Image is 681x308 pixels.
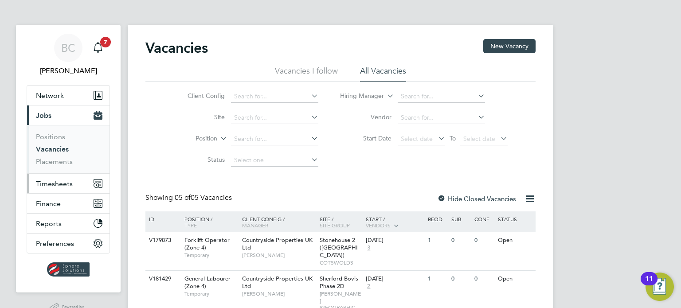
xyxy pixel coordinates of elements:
div: 0 [449,271,472,287]
div: Position / [178,211,240,233]
span: 7 [100,37,111,47]
div: V181429 [147,271,178,287]
span: Forklift Operator (Zone 4) [184,236,230,251]
div: ID [147,211,178,226]
span: Select date [463,135,495,143]
span: Briony Carr [27,66,110,76]
span: 3 [366,244,372,252]
li: All Vacancies [360,66,406,82]
label: Site [174,113,225,121]
div: Client Config / [240,211,317,233]
img: spheresolutions-logo-retina.png [47,262,90,277]
label: Hide Closed Vacancies [437,195,516,203]
span: Stonehouse 2 ([GEOGRAPHIC_DATA]) [320,236,358,259]
span: Manager [242,222,268,229]
li: Vacancies I follow [275,66,338,82]
label: Hiring Manager [333,92,384,101]
span: Preferences [36,239,74,248]
span: Timesheets [36,179,73,188]
div: Start / [364,211,426,234]
label: Start Date [340,134,391,142]
span: Finance [36,199,61,208]
button: New Vacancy [483,39,536,53]
div: Reqd [426,211,449,226]
div: 0 [472,271,495,287]
input: Search for... [231,133,318,145]
h2: Vacancies [145,39,208,57]
label: Client Config [174,92,225,100]
input: Search for... [231,112,318,124]
button: Reports [27,214,110,233]
span: Network [36,91,64,100]
div: 1 [426,271,449,287]
span: Countryside Properties UK Ltd [242,275,313,290]
label: Vendor [340,113,391,121]
span: Select date [401,135,433,143]
button: Open Resource Center, 11 new notifications [646,273,674,301]
a: 7 [89,34,107,62]
span: Sherford Bovis Phase 2D [320,275,358,290]
span: To [447,133,458,144]
div: [DATE] [366,275,423,283]
input: Search for... [398,90,485,103]
span: Countryside Properties UK Ltd [242,236,313,251]
div: Open [496,271,534,287]
span: Temporary [184,252,238,259]
a: Positions [36,133,65,141]
button: Timesheets [27,174,110,193]
span: 05 Vacancies [175,193,232,202]
span: COTSWOLDS [320,259,362,266]
span: 05 of [175,193,191,202]
span: BC [61,42,75,54]
span: [PERSON_NAME] [242,252,315,259]
span: Site Group [320,222,350,229]
div: 0 [472,232,495,249]
div: 1 [426,232,449,249]
div: 0 [449,232,472,249]
span: [PERSON_NAME] [242,290,315,297]
span: Temporary [184,290,238,297]
input: Search for... [231,90,318,103]
button: Jobs [27,105,110,125]
button: Preferences [27,234,110,253]
button: Finance [27,194,110,213]
div: Open [496,232,534,249]
div: Showing [145,193,234,203]
span: Vendors [366,222,391,229]
span: 2 [366,283,372,290]
span: General Labourer (Zone 4) [184,275,231,290]
button: Network [27,86,110,105]
div: Status [496,211,534,226]
div: 11 [645,279,653,290]
div: [DATE] [366,237,423,244]
a: Go to home page [27,262,110,277]
div: Conf [472,211,495,226]
div: Sub [449,211,472,226]
input: Search for... [398,112,485,124]
span: Jobs [36,111,51,120]
span: Type [184,222,197,229]
input: Select one [231,154,318,167]
div: V179873 [147,232,178,249]
span: Reports [36,219,62,228]
label: Status [174,156,225,164]
div: Jobs [27,125,110,173]
a: BC[PERSON_NAME] [27,34,110,76]
div: Site / [317,211,364,233]
label: Position [166,134,217,143]
a: Placements [36,157,73,166]
nav: Main navigation [16,25,121,292]
a: Vacancies [36,145,69,153]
